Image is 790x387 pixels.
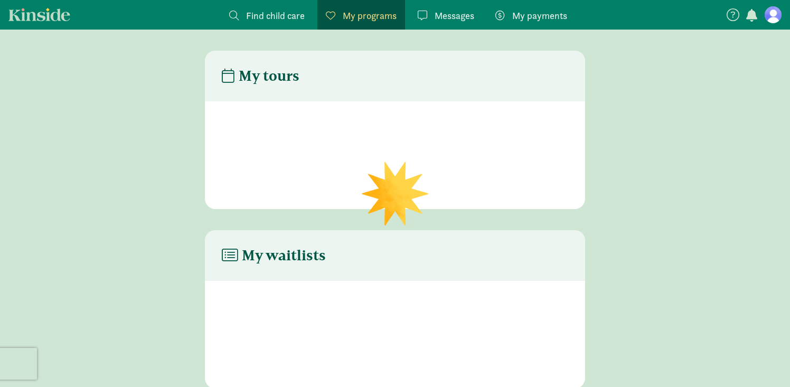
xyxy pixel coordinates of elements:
[343,8,397,23] span: My programs
[435,8,474,23] span: Messages
[222,68,299,84] h4: My tours
[246,8,305,23] span: Find child care
[8,8,70,21] a: Kinside
[512,8,567,23] span: My payments
[222,247,326,264] h4: My waitlists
